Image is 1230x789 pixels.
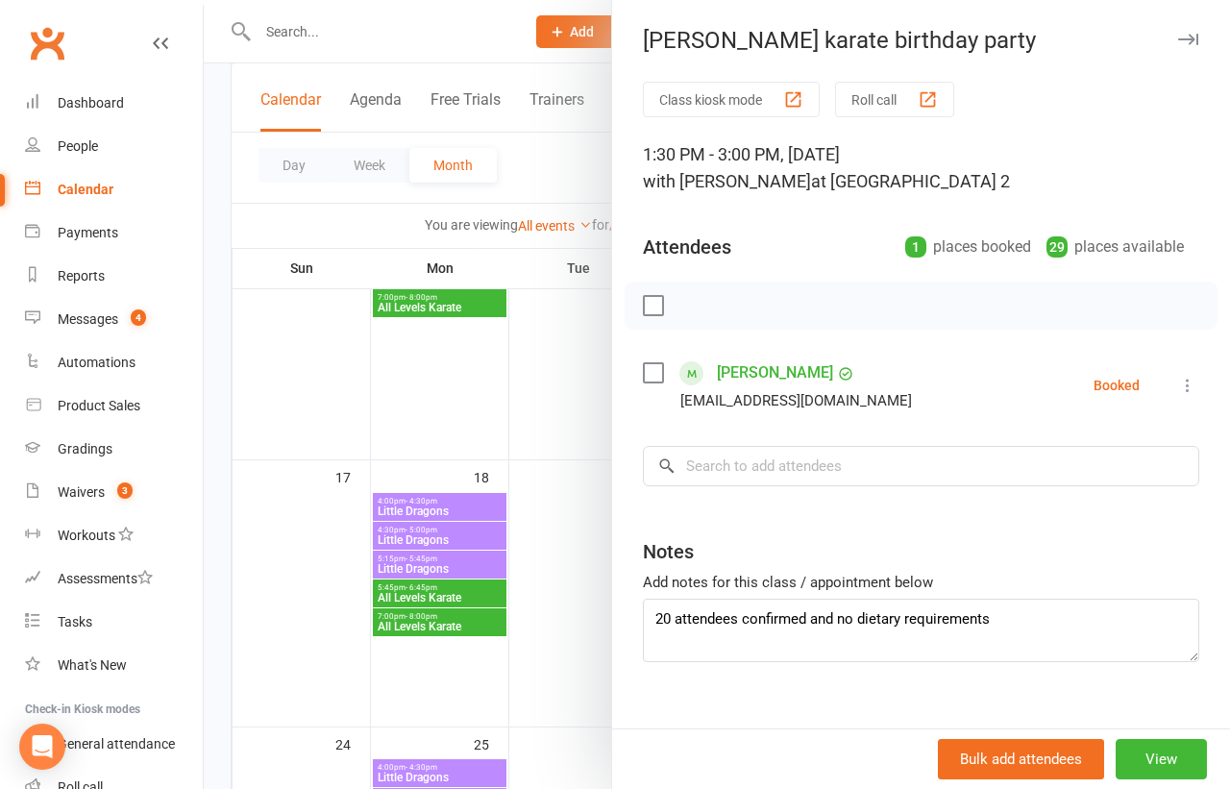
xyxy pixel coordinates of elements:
button: Roll call [835,82,954,117]
div: Dashboard [58,95,124,111]
div: places booked [905,234,1031,260]
div: 1:30 PM - 3:00 PM, [DATE] [643,141,1199,195]
div: Workouts [58,528,115,543]
div: Notes [643,538,694,565]
div: Booked [1094,379,1140,392]
a: Calendar [25,168,203,211]
div: Messages [58,311,118,327]
div: Attendees [643,234,731,260]
div: Waivers [58,484,105,500]
div: 29 [1046,236,1068,258]
a: Tasks [25,601,203,644]
a: Messages 4 [25,298,203,341]
div: General attendance [58,736,175,752]
div: Product Sales [58,398,140,413]
button: View [1116,739,1207,779]
a: Automations [25,341,203,384]
div: Assessments [58,571,153,586]
div: Open Intercom Messenger [19,724,65,770]
a: Assessments [25,557,203,601]
span: at [GEOGRAPHIC_DATA] 2 [811,171,1010,191]
div: People [58,138,98,154]
div: Reports [58,268,105,284]
div: Payments [58,225,118,240]
div: [PERSON_NAME] karate birthday party [612,27,1230,54]
div: 1 [905,236,926,258]
div: Tasks [58,614,92,629]
a: [PERSON_NAME] [717,358,833,388]
a: Workouts [25,514,203,557]
a: Product Sales [25,384,203,428]
button: Class kiosk mode [643,82,820,117]
a: What's New [25,644,203,687]
a: Payments [25,211,203,255]
div: [EMAIL_ADDRESS][DOMAIN_NAME] [680,388,912,413]
div: Calendar [58,182,113,197]
a: Dashboard [25,82,203,125]
span: 3 [117,482,133,499]
a: Reports [25,255,203,298]
span: 4 [131,309,146,326]
input: Search to add attendees [643,446,1199,486]
span: with [PERSON_NAME] [643,171,811,191]
button: Bulk add attendees [938,739,1104,779]
a: Waivers 3 [25,471,203,514]
a: Gradings [25,428,203,471]
a: Clubworx [23,19,71,67]
a: People [25,125,203,168]
div: Add notes for this class / appointment below [643,571,1199,594]
div: Gradings [58,441,112,456]
div: What's New [58,657,127,673]
a: General attendance kiosk mode [25,723,203,766]
div: places available [1046,234,1184,260]
div: Automations [58,355,135,370]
